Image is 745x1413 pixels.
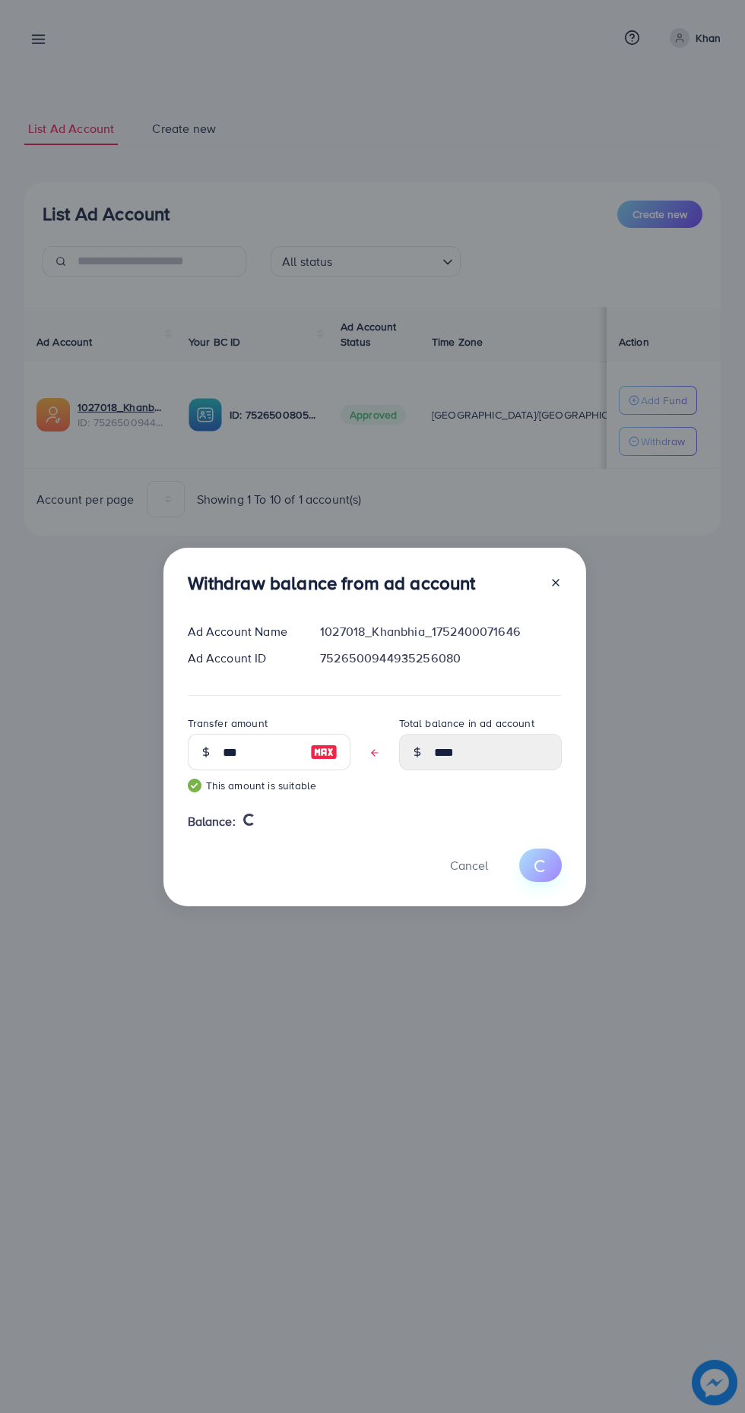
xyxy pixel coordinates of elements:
[188,716,268,731] label: Transfer amount
[431,849,507,881] button: Cancel
[188,779,201,792] img: guide
[308,650,573,667] div: 7526500944935256080
[188,778,350,793] small: This amount is suitable
[176,623,309,640] div: Ad Account Name
[188,813,236,830] span: Balance:
[399,716,534,731] label: Total balance in ad account
[450,857,488,874] span: Cancel
[310,743,338,761] img: image
[176,650,309,667] div: Ad Account ID
[188,572,476,594] h3: Withdraw balance from ad account
[308,623,573,640] div: 1027018_Khanbhia_1752400071646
